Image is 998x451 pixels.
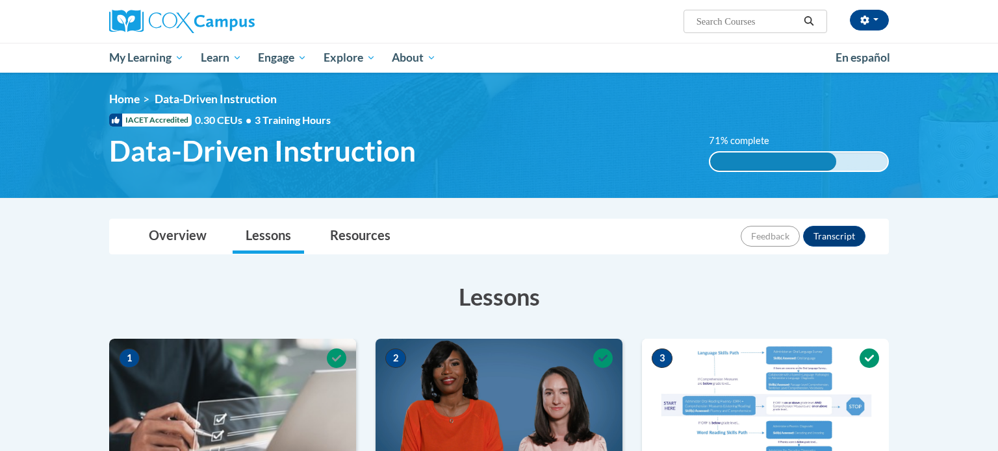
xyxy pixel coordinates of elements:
[803,226,865,247] button: Transcript
[192,43,250,73] a: Learn
[850,10,889,30] button: Account Settings
[119,348,140,368] span: 1
[109,280,889,313] h3: Lessons
[315,43,384,73] a: Explore
[652,348,672,368] span: 3
[246,114,251,126] span: •
[827,44,899,71] a: En español
[258,50,307,66] span: Engage
[836,51,890,64] span: En español
[109,10,255,33] img: Cox Campus
[384,43,445,73] a: About
[741,226,800,247] button: Feedback
[392,50,436,66] span: About
[109,114,192,127] span: IACET Accredited
[317,219,403,254] a: Resources
[109,10,356,33] a: Cox Campus
[695,14,799,29] input: Search Courses
[710,152,836,171] div: 71% complete
[255,114,331,126] span: 3 Training Hours
[90,43,908,73] div: Main menu
[109,92,140,106] a: Home
[233,219,304,254] a: Lessons
[136,219,220,254] a: Overview
[195,113,255,127] span: 0.30 CEUs
[324,50,376,66] span: Explore
[155,92,277,106] span: Data-Driven Instruction
[799,14,819,29] button: Search
[109,50,184,66] span: My Learning
[709,134,784,148] label: 71% complete
[249,43,315,73] a: Engage
[201,50,242,66] span: Learn
[385,348,406,368] span: 2
[109,134,416,168] span: Data-Driven Instruction
[101,43,192,73] a: My Learning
